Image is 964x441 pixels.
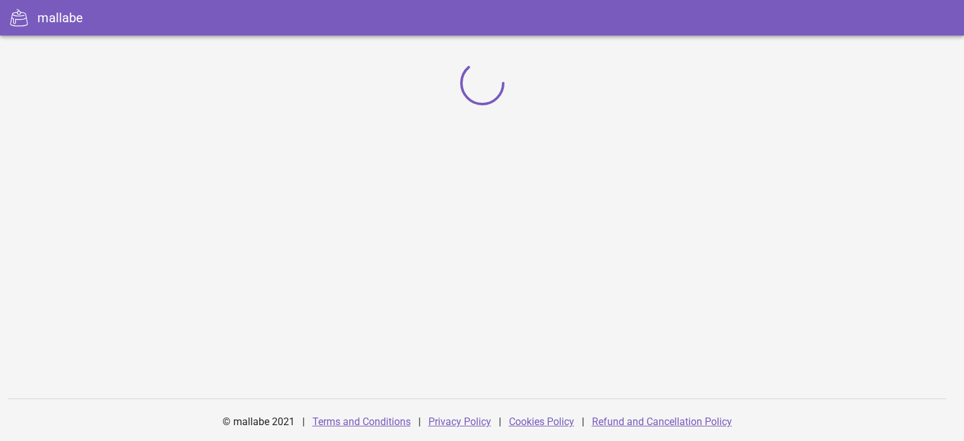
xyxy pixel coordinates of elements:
[418,407,421,437] div: |
[428,416,491,428] a: Privacy Policy
[592,416,732,428] a: Refund and Cancellation Policy
[509,416,574,428] a: Cookies Policy
[302,407,305,437] div: |
[312,416,411,428] a: Terms and Conditions
[37,8,83,27] div: mallabe
[499,407,501,437] div: |
[215,407,302,437] div: © mallabe 2021
[582,407,584,437] div: |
